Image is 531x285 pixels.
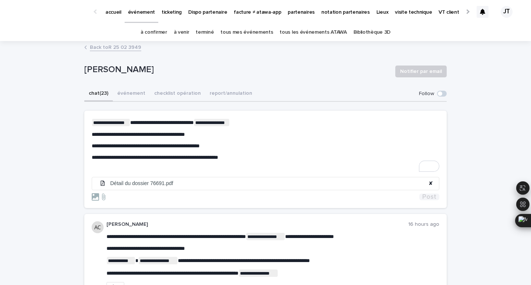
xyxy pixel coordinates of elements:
a: Détail du dossier 76691.pdf [110,180,426,187]
span: ✘ [429,180,433,187]
a: à confirmer [141,24,167,41]
a: tous les événements ATAWA [280,24,346,41]
span: Notifier par email [400,68,442,75]
div: JT [501,6,513,18]
a: à venir [174,24,189,41]
p: [PERSON_NAME] [84,64,389,75]
button: Post [419,194,439,200]
button: Notifier par email [395,66,447,77]
span: Post [422,194,436,200]
button: checklist opération [150,86,205,102]
a: Back toR 25 02 3949 [90,43,141,51]
a: tous mes événements [220,24,273,41]
a: Bibliothèque 3D [354,24,390,41]
button: événement [113,86,150,102]
p: [PERSON_NAME] [106,221,408,228]
div: To enrich screen reader interactions, please activate Accessibility in Grammarly extension settings [92,119,439,172]
button: chat (23) [84,86,113,102]
p: Follow [419,91,434,97]
p: 16 hours ago [408,221,439,228]
img: Ls34BcGeRexTGTNfXpUC [15,4,87,19]
button: report/annulation [205,86,257,102]
a: terminé [196,24,214,41]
